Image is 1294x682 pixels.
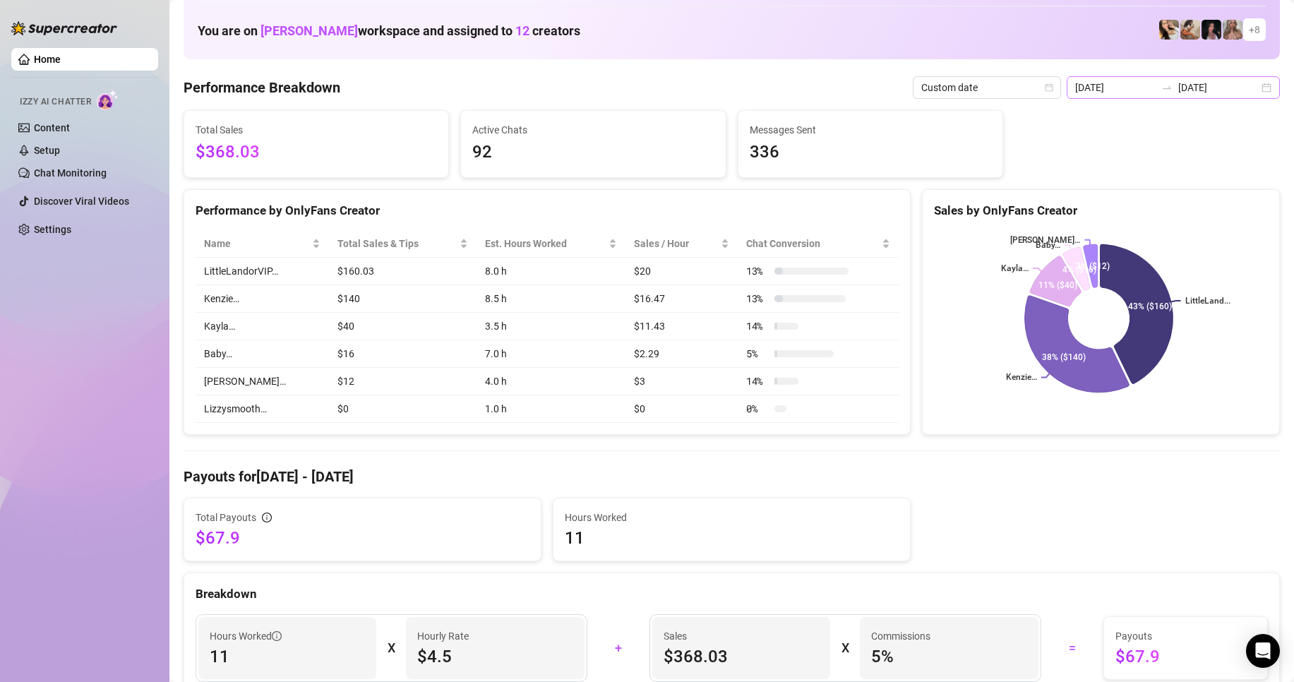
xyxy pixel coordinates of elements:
td: 7.0 h [477,340,625,368]
div: Performance by OnlyFans Creator [196,201,899,220]
span: $368.03 [664,645,819,668]
div: Est. Hours Worked [485,236,606,251]
div: Sales by OnlyFans Creator [934,201,1268,220]
span: Chat Conversion [746,236,879,251]
span: [PERSON_NAME] [260,23,358,38]
th: Name [196,230,329,258]
th: Sales / Hour [625,230,738,258]
td: Baby… [196,340,329,368]
td: $0 [625,395,738,423]
span: 13 % [746,291,769,306]
a: Setup [34,145,60,156]
a: Discover Viral Videos [34,196,129,207]
td: $160.03 [329,258,477,285]
a: Content [34,122,70,133]
span: Custom date [921,77,1053,98]
img: logo-BBDzfeDw.svg [11,21,117,35]
td: $3 [625,368,738,395]
span: 336 [750,139,991,166]
td: $2.29 [625,340,738,368]
span: 0 % [746,401,769,417]
div: = [1050,637,1095,659]
span: + 8 [1249,22,1260,37]
th: Total Sales & Tips [329,230,477,258]
span: 5 % [746,346,769,361]
span: Messages Sent [750,122,991,138]
span: Hours Worked [210,628,282,644]
span: Total Sales & Tips [337,236,457,251]
th: Chat Conversion [738,230,899,258]
td: Kayla… [196,313,329,340]
span: Total Payouts [196,510,256,525]
span: 11 [210,645,365,668]
span: info-circle [272,631,282,641]
td: 8.0 h [477,258,625,285]
span: Total Sales [196,122,437,138]
div: Open Intercom Messenger [1246,634,1280,668]
td: $0 [329,395,477,423]
span: $4.5 [417,645,573,668]
text: LittleLand... [1185,296,1230,306]
span: to [1161,82,1173,93]
span: 14 % [746,318,769,334]
td: 1.0 h [477,395,625,423]
div: Breakdown [196,585,1268,604]
article: Commissions [871,628,930,644]
td: 3.5 h [477,313,625,340]
td: LittleLandorVIP… [196,258,329,285]
span: Hours Worked [565,510,899,525]
span: $368.03 [196,139,437,166]
div: + [596,637,641,659]
input: End date [1178,80,1259,95]
span: $67.9 [196,527,529,549]
span: swap-right [1161,82,1173,93]
article: Hourly Rate [417,628,469,644]
td: $20 [625,258,738,285]
td: $40 [329,313,477,340]
a: Chat Monitoring [34,167,107,179]
span: $67.9 [1115,645,1256,668]
td: $140 [329,285,477,313]
td: Lizzysmooth… [196,395,329,423]
img: Kenzie (@dmaxkenz) [1223,20,1242,40]
h1: You are on workspace and assigned to creators [198,23,580,39]
span: 5 % [871,645,1026,668]
img: Avry (@avryjennerfree) [1159,20,1179,40]
td: $16 [329,340,477,368]
td: $16.47 [625,285,738,313]
span: 11 [565,527,899,549]
span: 13 % [746,263,769,279]
span: Active Chats [472,122,714,138]
text: Baby… [1036,240,1060,250]
span: 12 [515,23,529,38]
td: $11.43 [625,313,738,340]
span: Sales / Hour [634,236,718,251]
span: Izzy AI Chatter [20,95,91,109]
div: X [388,637,395,659]
span: 92 [472,139,714,166]
td: 4.0 h [477,368,625,395]
img: Kayla (@kaylathaylababy) [1180,20,1200,40]
img: Baby (@babyyyybellaa) [1202,20,1221,40]
span: Payouts [1115,628,1256,644]
td: 8.5 h [477,285,625,313]
span: Name [204,236,309,251]
text: Kayla… [1001,263,1029,273]
span: info-circle [262,513,272,522]
img: AI Chatter [97,90,119,110]
span: 14 % [746,373,769,389]
h4: Performance Breakdown [184,78,340,97]
td: Kenzie… [196,285,329,313]
text: [PERSON_NAME]… [1010,235,1081,245]
a: Home [34,54,61,65]
td: $12 [329,368,477,395]
td: [PERSON_NAME]… [196,368,329,395]
div: X [841,637,849,659]
span: Sales [664,628,819,644]
span: calendar [1045,83,1053,92]
a: Settings [34,224,71,235]
h4: Payouts for [DATE] - [DATE] [184,467,1280,486]
text: Kenzie… [1006,373,1037,383]
input: Start date [1075,80,1156,95]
